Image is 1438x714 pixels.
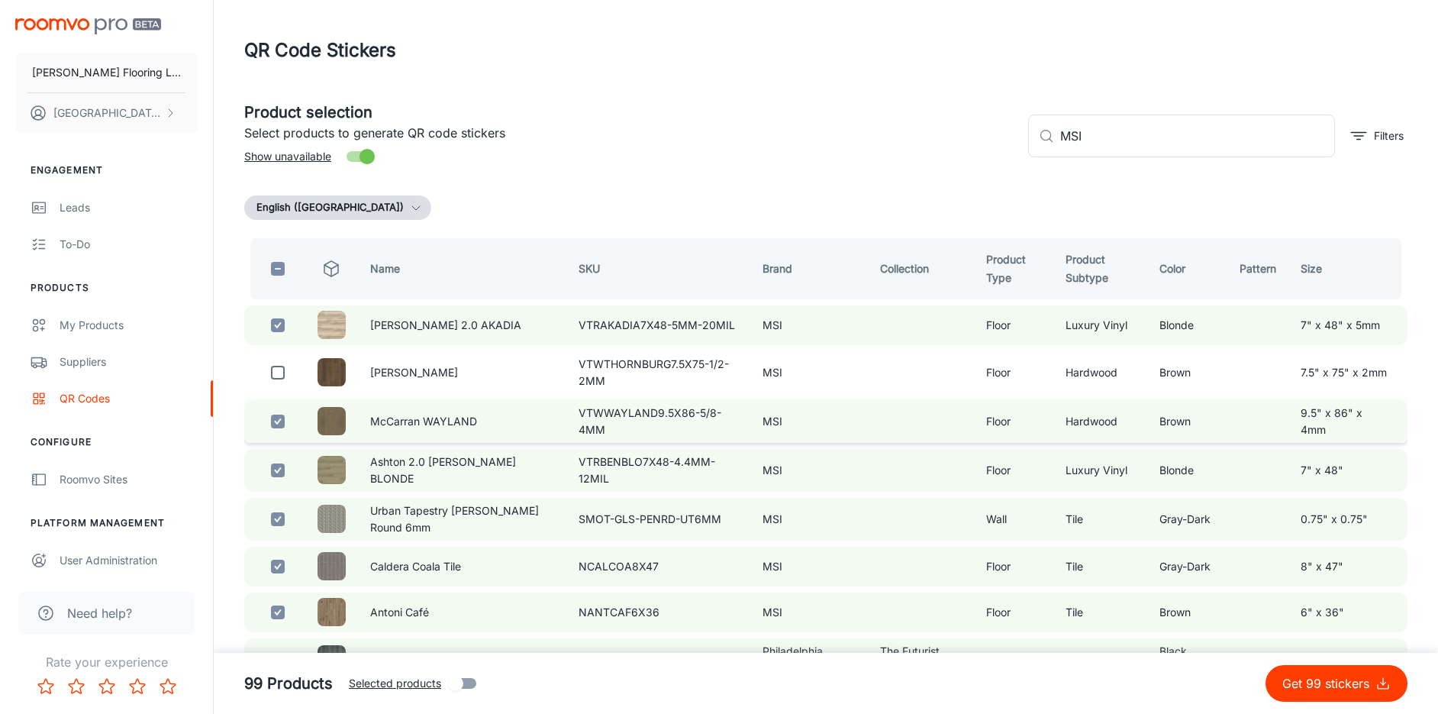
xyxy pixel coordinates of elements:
[1227,238,1288,299] th: Pattern
[974,638,1053,681] td: Floor
[566,547,750,586] td: NCALCOA8X47
[1374,128,1404,144] p: Filters
[1053,547,1147,586] td: Tile
[244,37,396,64] h1: QR Code Stickers
[1288,547,1407,586] td: 8" x 47"
[1147,638,1227,681] td: Black, Gray
[566,351,750,394] td: VTWTHORNBURG7.5X75-1/2-2MM
[358,351,566,394] td: [PERSON_NAME]
[1147,351,1227,394] td: Brown
[1053,638,1147,681] td: Carpet Tile
[868,238,975,299] th: Collection
[60,471,198,488] div: Roomvo Sites
[244,148,331,165] span: Show unavailable
[1147,547,1227,586] td: Gray-Dark
[974,305,1053,345] td: Floor
[15,18,161,34] img: Roomvo PRO Beta
[60,552,198,569] div: User Administration
[750,498,868,541] td: MSI
[60,354,198,370] div: Suppliers
[974,547,1053,586] td: Floor
[974,351,1053,394] td: Floor
[750,305,868,345] td: MSI
[1053,400,1147,443] td: Hardwood
[1288,351,1407,394] td: 7.5" x 75" x 2mm
[358,638,566,681] td: Stellar
[566,449,750,492] td: VTRBENBLO7X48-4.4MM-12MIL
[15,93,198,133] button: [GEOGRAPHIC_DATA] [PERSON_NAME]
[1288,638,1407,681] td: 9 in x 36 in
[1288,305,1407,345] td: 7" x 48" x 5mm
[1053,305,1147,345] td: Luxury Vinyl
[1147,498,1227,541] td: Gray-Dark
[31,671,61,702] button: Rate 1 star
[868,638,975,681] td: The Futurist Collection
[566,593,750,632] td: NANTCAF6X36
[1147,593,1227,632] td: Brown
[750,638,868,681] td: Philadelphia Commercial
[92,671,122,702] button: Rate 3 star
[244,101,1016,124] h5: Product selection
[1053,238,1147,299] th: Product Subtype
[750,400,868,443] td: MSI
[750,449,868,492] td: MSI
[1347,124,1407,148] button: filter
[358,449,566,492] td: Ashton 2.0 [PERSON_NAME] BLONDE
[1288,400,1407,443] td: 9.5" x 86" x 4mm
[1060,115,1335,157] input: Search by SKU, brand, collection...
[60,236,198,253] div: To-do
[750,593,868,632] td: MSI
[358,238,566,299] th: Name
[244,124,1016,142] p: Select products to generate QR code stickers
[1288,449,1407,492] td: 7" x 48"
[1266,665,1407,702] button: Get 99 stickers
[53,105,161,121] p: [GEOGRAPHIC_DATA] [PERSON_NAME]
[1147,400,1227,443] td: Brown
[974,238,1053,299] th: Product Type
[349,675,441,692] span: Selected products
[358,593,566,632] td: Antoni Café
[1147,305,1227,345] td: Blonde
[974,498,1053,541] td: Wall
[1053,351,1147,394] td: Hardwood
[122,671,153,702] button: Rate 4 star
[1288,593,1407,632] td: 6" x 36"
[358,498,566,541] td: Urban Tapestry [PERSON_NAME] Round 6mm
[358,547,566,586] td: Caldera Coala Tile
[244,195,431,220] button: English ([GEOGRAPHIC_DATA])
[1053,498,1147,541] td: Tile
[566,638,750,681] td: 54902-00504
[32,64,181,81] p: [PERSON_NAME] Flooring LLC
[60,317,198,334] div: My Products
[15,53,198,92] button: [PERSON_NAME] Flooring LLC
[750,547,868,586] td: MSI
[1288,238,1407,299] th: Size
[566,305,750,345] td: VTRAKADIA7X48-5MM-20MIL
[67,604,132,622] span: Need help?
[358,400,566,443] td: McCarran WAYLAND
[566,400,750,443] td: VTWWAYLAND9.5X86-5/8-4MM
[1288,498,1407,541] td: 0.75" x 0.75"
[1227,638,1288,681] td: Offset
[1282,674,1375,693] p: Get 99 stickers
[60,390,198,407] div: QR Codes
[974,449,1053,492] td: Floor
[12,653,201,671] p: Rate your experience
[566,498,750,541] td: SMOT-GLS-PENRD-UT6MM
[153,671,183,702] button: Rate 5 star
[60,199,198,216] div: Leads
[974,593,1053,632] td: Floor
[358,305,566,345] td: [PERSON_NAME] 2.0 AKADIA
[750,238,868,299] th: Brand
[1147,238,1227,299] th: Color
[974,400,1053,443] td: Floor
[1147,449,1227,492] td: Blonde
[750,351,868,394] td: MSI
[61,671,92,702] button: Rate 2 star
[1053,449,1147,492] td: Luxury Vinyl
[1053,593,1147,632] td: Tile
[244,672,333,695] h5: 99 Products
[566,238,750,299] th: SKU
